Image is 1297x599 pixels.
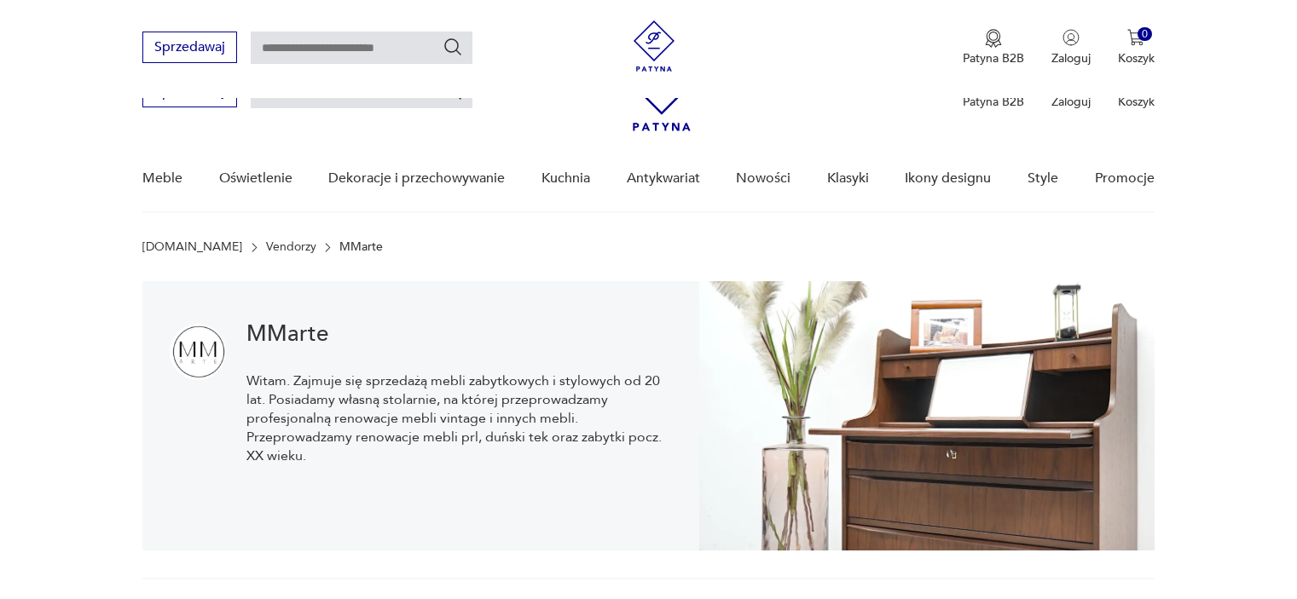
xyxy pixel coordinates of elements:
[963,29,1024,66] a: Ikona medaluPatyna B2B
[328,146,505,211] a: Dekoracje i przechowywanie
[1051,50,1091,66] p: Zaloguj
[266,240,316,254] a: Vendorzy
[628,20,680,72] img: Patyna - sklep z meblami i dekoracjami vintage
[142,146,182,211] a: Meble
[246,324,672,344] h1: MMarte
[1051,29,1091,66] button: Zaloguj
[627,146,700,211] a: Antykwariat
[246,371,672,465] p: Witam. Zajmuje się sprzedażą mebli zabytkowych i stylowych od 20 lat. Posiadamy własną stolarnie,...
[1095,146,1155,211] a: Promocje
[985,29,1002,48] img: Ikona medalu
[1028,146,1058,211] a: Style
[699,281,1155,550] img: MMarte
[905,146,991,211] a: Ikony designu
[1138,27,1152,42] div: 0
[963,94,1024,110] p: Patyna B2B
[219,146,292,211] a: Oświetlenie
[1051,94,1091,110] p: Zaloguj
[142,240,242,254] a: [DOMAIN_NAME]
[1062,29,1080,46] img: Ikonka użytkownika
[963,29,1024,66] button: Patyna B2B
[1118,94,1155,110] p: Koszyk
[142,87,237,99] a: Sprzedawaj
[142,32,237,63] button: Sprzedawaj
[541,146,590,211] a: Kuchnia
[1127,29,1144,46] img: Ikona koszyka
[443,37,463,57] button: Szukaj
[1118,50,1155,66] p: Koszyk
[1118,29,1155,66] button: 0Koszyk
[736,146,790,211] a: Nowości
[963,50,1024,66] p: Patyna B2B
[827,146,869,211] a: Klasyki
[339,240,383,254] p: MMarte
[170,324,226,380] img: MMarte
[142,43,237,55] a: Sprzedawaj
